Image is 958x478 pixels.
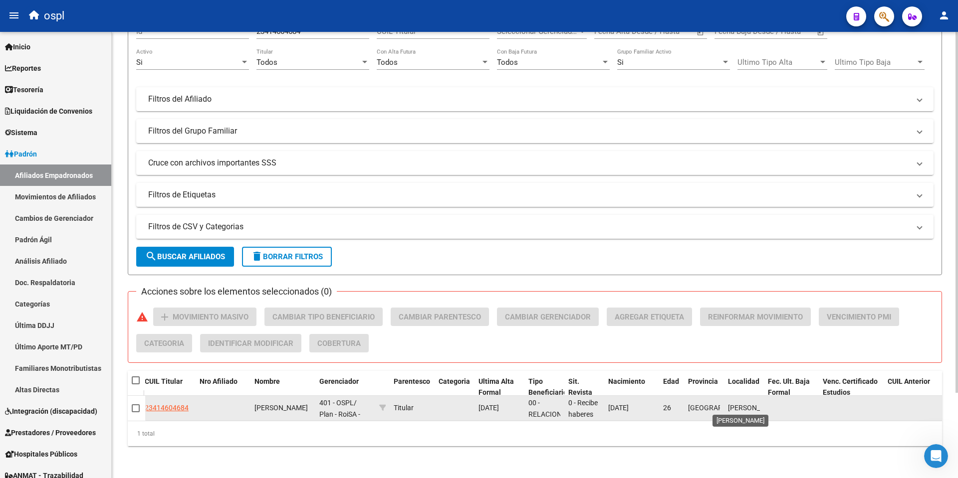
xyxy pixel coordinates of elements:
span: Prestadores / Proveedores [5,427,96,438]
span: Si [617,58,624,67]
mat-expansion-panel-header: Cruce con archivos importantes SSS [136,151,934,175]
span: Si [136,58,143,67]
span: Nro Afiliado [200,377,238,385]
mat-icon: person [938,9,950,21]
datatable-header-cell: Gerenciador [315,371,375,404]
span: Gerenciador [319,377,359,385]
mat-icon: delete [251,250,263,262]
span: CUIL Titular [145,377,183,385]
div: [DATE] [479,402,520,414]
mat-panel-title: Filtros del Grupo Familiar [148,126,910,137]
span: Provincia [688,377,718,385]
span: Inicio [5,41,30,52]
datatable-header-cell: Venc. Certificado Estudios [819,371,884,404]
span: Fec. Ult. Baja Formal [768,377,810,397]
span: Buscar Afiliados [145,252,225,261]
span: Edad [663,377,679,385]
span: Padrón [5,149,37,159]
span: Movimiento Masivo [173,313,248,321]
span: Borrar Filtros [251,252,323,261]
span: Liquidación de Convenios [5,106,92,117]
button: Vencimiento PMI [819,308,899,326]
span: Todos [256,58,277,67]
span: 401 - OSPL [319,399,354,407]
datatable-header-cell: Nombre [250,371,315,404]
span: Nacimiento [608,377,645,385]
span: Vencimiento PMI [827,313,891,321]
mat-panel-title: Filtros del Afiliado [148,94,910,105]
datatable-header-cell: CUIL Titular [141,371,196,404]
button: Cambiar Parentesco [391,308,489,326]
span: [PERSON_NAME] [728,404,781,412]
datatable-header-cell: Edad [659,371,684,404]
mat-panel-title: Cruce con archivos importantes SSS [148,158,910,168]
button: Cambiar Gerenciador [497,308,599,326]
datatable-header-cell: Ultima Alta Formal [475,371,524,404]
span: Parentesco [394,377,430,385]
iframe: Intercom live chat [924,444,948,468]
span: Localidad [728,377,759,385]
span: Categoria [439,377,470,385]
span: 26 [663,404,671,412]
datatable-header-cell: Sit. Revista [564,371,604,404]
span: Identificar Modificar [208,339,293,348]
mat-icon: search [145,250,157,262]
mat-icon: warning [136,311,148,323]
span: CUIL Anterior [888,377,930,385]
span: Sit. Revista [568,377,592,397]
button: Buscar Afiliados [136,247,234,267]
datatable-header-cell: CUIL Anterior [884,371,939,404]
span: Integración (discapacidad) [5,406,97,417]
mat-icon: add [159,311,171,323]
span: ospl [44,5,64,27]
datatable-header-cell: Nacimiento [604,371,659,404]
span: Reportes [5,63,41,74]
span: Hospitales Públicos [5,449,77,460]
h3: Acciones sobre los elementos seleccionados (0) [136,285,337,299]
datatable-header-cell: Localidad [724,371,764,404]
datatable-header-cell: Fec. Ult. Baja Formal [764,371,819,404]
datatable-header-cell: Parentesco [390,371,435,404]
mat-expansion-panel-header: Filtros de CSV y Categorias [136,215,934,239]
span: [GEOGRAPHIC_DATA] [688,404,755,412]
span: Cobertura [317,339,361,348]
span: Titular [394,404,414,412]
span: Nombre [254,377,280,385]
button: Borrar Filtros [242,247,332,267]
span: Ultima Alta Formal [479,377,514,397]
span: Cambiar Parentesco [399,313,481,321]
span: Venc. Certificado Estudios [823,377,878,397]
button: Categoria [136,334,192,352]
span: 23414604684 [145,404,189,412]
datatable-header-cell: Provincia [684,371,724,404]
span: [DATE] [608,404,629,412]
button: Identificar Modificar [200,334,301,352]
button: Movimiento Masivo [153,308,256,326]
span: 0 - Recibe haberes regularmente [568,399,610,430]
button: Open calendar [695,26,707,38]
mat-icon: menu [8,9,20,21]
span: Tesorería [5,84,43,95]
span: Tipo Beneficiario [528,377,567,397]
span: Todos [377,58,398,67]
span: Ultimo Tipo Alta [737,58,818,67]
datatable-header-cell: Nro Afiliado [196,371,250,404]
span: Agregar Etiqueta [615,313,684,321]
span: Cambiar Tipo Beneficiario [272,313,375,321]
datatable-header-cell: Tipo Beneficiario [524,371,564,404]
span: Todos [497,58,518,67]
span: Sistema [5,127,37,138]
button: Reinformar Movimiento [700,308,811,326]
div: 1 total [128,421,942,446]
span: Ultimo Tipo Baja [835,58,916,67]
mat-expansion-panel-header: Filtros de Etiquetas [136,183,934,207]
span: / Plan - RoiSA - Capitado [319,399,360,430]
button: Agregar Etiqueta [607,308,692,326]
span: Cambiar Gerenciador [505,313,591,321]
span: Categoria [144,339,184,348]
mat-panel-title: Filtros de Etiquetas [148,189,910,200]
span: Reinformar Movimiento [708,313,803,321]
mat-expansion-panel-header: Filtros del Grupo Familiar [136,119,934,143]
mat-expansion-panel-header: Filtros del Afiliado [136,87,934,111]
span: 00 - RELACION DE DEPENDENCIA [528,399,575,441]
